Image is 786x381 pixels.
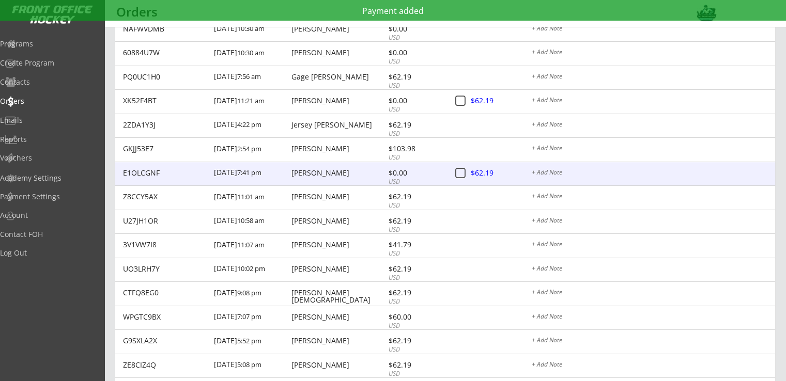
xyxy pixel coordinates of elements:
[532,289,775,297] div: + Add Note
[532,97,775,105] div: + Add Note
[214,210,289,233] div: [DATE]
[389,193,444,200] div: $62.19
[291,337,386,344] div: [PERSON_NAME]
[237,240,265,249] font: 11:07 am
[389,49,444,56] div: $0.00
[237,360,261,369] font: 5:08 pm
[214,234,289,257] div: [DATE]
[214,18,289,41] div: [DATE]
[532,73,775,82] div: + Add Note
[123,73,208,81] div: PQ0UC1H0
[532,49,775,57] div: + Add Note
[291,97,386,104] div: [PERSON_NAME]
[291,361,386,369] div: [PERSON_NAME]
[123,193,208,200] div: Z8CCY5AX
[214,306,289,329] div: [DATE]
[389,57,444,66] div: USD
[237,48,265,57] font: 10:30 am
[291,313,386,321] div: [PERSON_NAME]
[389,178,444,186] div: USD
[532,193,775,201] div: + Add Note
[214,282,289,305] div: [DATE]
[214,42,289,65] div: [DATE]
[237,24,265,33] font: 10:30 am
[291,145,386,152] div: [PERSON_NAME]
[214,330,289,353] div: [DATE]
[389,121,444,129] div: $62.19
[237,120,261,129] font: 4:22 pm
[214,354,289,377] div: [DATE]
[532,337,775,345] div: + Add Note
[389,274,444,282] div: USD
[214,66,289,89] div: [DATE]
[389,153,444,162] div: USD
[471,97,531,104] div: $62.19
[532,169,775,178] div: + Add Note
[123,241,208,248] div: 3V1VW7I8
[214,90,289,113] div: [DATE]
[389,226,444,234] div: USD
[291,73,386,81] div: Gage [PERSON_NAME]
[291,217,386,225] div: [PERSON_NAME]
[123,49,208,56] div: 60884U7W
[214,114,289,137] div: [DATE]
[237,96,265,105] font: 11:21 am
[532,241,775,249] div: + Add Note
[123,97,208,104] div: XK52F4BT
[389,73,444,81] div: $62.19
[389,249,444,258] div: USD
[291,193,386,200] div: [PERSON_NAME]
[291,241,386,248] div: [PERSON_NAME]
[237,192,265,201] font: 11:01 am
[532,145,775,153] div: + Add Note
[237,288,261,297] font: 9:08 pm
[237,312,261,321] font: 7:07 pm
[214,258,289,281] div: [DATE]
[389,217,444,225] div: $62.19
[389,34,444,42] div: USD
[123,169,208,177] div: E1OLCGNF
[237,264,265,273] font: 10:02 pm
[291,169,386,177] div: [PERSON_NAME]
[123,217,208,225] div: U27JH1OR
[389,105,444,114] div: USD
[389,337,444,344] div: $62.19
[123,145,208,152] div: GKJJ53E7
[237,72,261,81] font: 7:56 am
[389,289,444,296] div: $62.19
[532,121,775,130] div: + Add Note
[389,370,444,378] div: USD
[532,25,775,34] div: + Add Note
[389,97,444,104] div: $0.00
[214,186,289,209] div: [DATE]
[389,145,444,152] div: $103.98
[291,289,386,304] div: [PERSON_NAME][DEMOGRAPHIC_DATA]
[389,82,444,90] div: USD
[291,49,386,56] div: [PERSON_NAME]
[237,144,261,153] font: 2:54 pm
[291,25,386,33] div: [PERSON_NAME]
[214,162,289,185] div: [DATE]
[291,121,386,129] div: Jersey [PERSON_NAME]
[532,361,775,370] div: + Add Note
[389,241,444,248] div: $41.79
[237,336,261,345] font: 5:52 pm
[123,361,208,369] div: ZE8CIZ4Q
[291,265,386,273] div: [PERSON_NAME]
[123,289,208,296] div: CTFQ8EG0
[389,201,444,210] div: USD
[389,130,444,138] div: USD
[123,265,208,273] div: UO3LRH7Y
[389,361,444,369] div: $62.19
[389,345,444,354] div: USD
[532,313,775,322] div: + Add Note
[389,313,444,321] div: $60.00
[389,25,444,33] div: $0.00
[471,169,531,177] div: $62.19
[237,168,261,177] font: 7:41 pm
[123,25,208,33] div: NAFWVDMB
[532,265,775,274] div: + Add Note
[389,322,444,330] div: USD
[123,337,208,344] div: G9SXLA2X
[123,313,208,321] div: WPGTC9BX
